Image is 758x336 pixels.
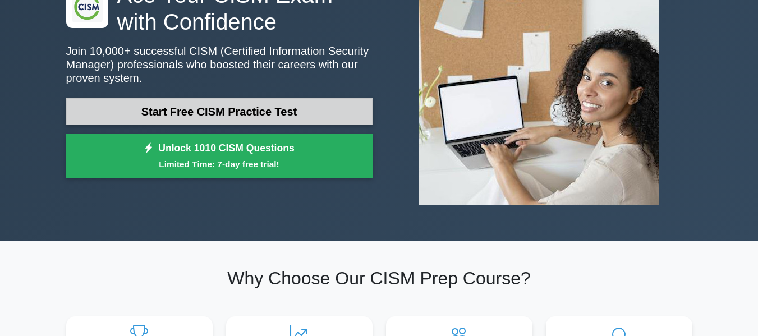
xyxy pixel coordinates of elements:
[66,268,692,289] h2: Why Choose Our CISM Prep Course?
[66,134,373,178] a: Unlock 1010 CISM QuestionsLimited Time: 7-day free trial!
[66,44,373,85] p: Join 10,000+ successful CISM (Certified Information Security Manager) professionals who boosted t...
[66,98,373,125] a: Start Free CISM Practice Test
[80,158,359,171] small: Limited Time: 7-day free trial!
